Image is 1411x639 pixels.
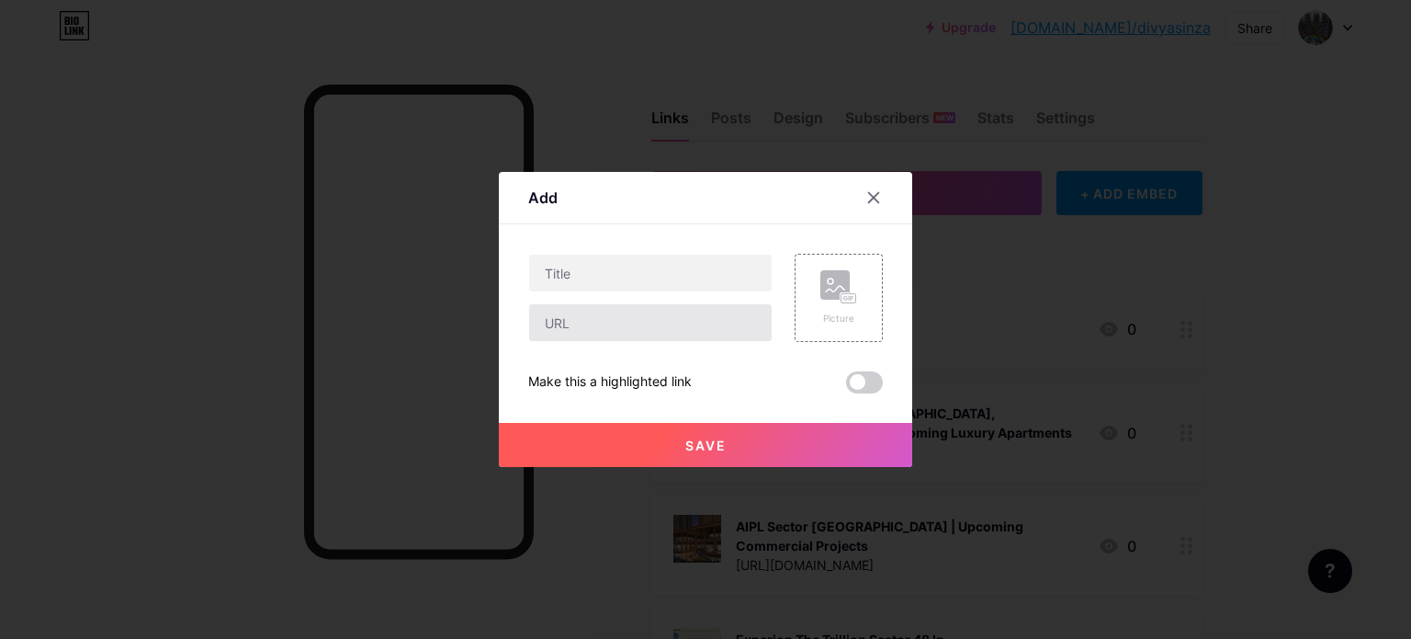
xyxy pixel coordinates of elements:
[529,304,772,341] input: URL
[685,438,727,453] span: Save
[528,187,558,209] div: Add
[528,371,692,394] div: Make this a highlighted link
[820,312,857,325] div: Picture
[529,255,772,291] input: Title
[499,423,912,467] button: Save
